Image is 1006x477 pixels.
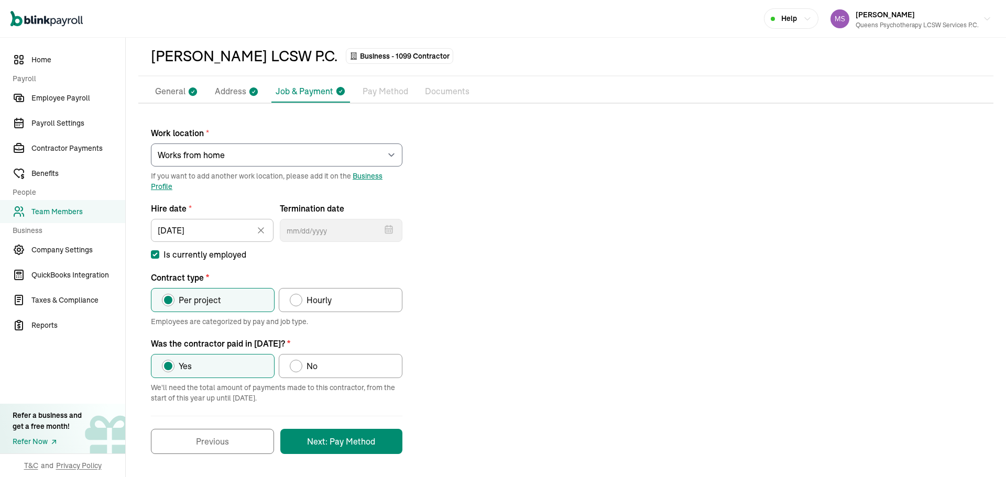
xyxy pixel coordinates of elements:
[13,410,82,432] div: Refer a business and get a free month!
[31,320,125,331] span: Reports
[151,127,402,139] label: Work location
[856,20,979,30] div: Queens Psychotherapy LCSW Services P.C.
[276,85,333,97] p: Job & Payment
[280,429,402,454] button: Next: Pay Method
[13,73,119,84] span: Payroll
[155,85,185,98] p: General
[151,271,402,312] div: Contract type
[954,427,1006,477] iframe: Chat Widget
[360,51,450,61] span: Business - 1099 Contractor
[31,270,125,281] span: QuickBooks Integration
[13,187,119,198] span: People
[307,294,332,306] span: Hourly
[31,54,125,65] span: Home
[826,6,996,32] button: [PERSON_NAME]Queens Psychotherapy LCSW Services P.C.
[151,248,402,261] label: Is currently employed
[31,93,125,104] span: Employee Payroll
[781,13,797,24] span: Help
[764,8,818,29] button: Help
[151,45,337,67] div: [PERSON_NAME] LCSW P.C.
[56,460,102,471] span: Privacy Policy
[31,168,125,179] span: Benefits
[179,360,192,372] span: Yes
[151,202,274,215] label: Hire date
[13,436,82,447] a: Refer Now
[363,85,408,98] p: Pay Method
[151,250,159,259] input: Is currently employed
[307,360,318,372] span: No
[151,316,402,327] span: Employees are categorized by pay and job type.
[24,460,38,471] span: T&C
[215,85,246,98] p: Address
[13,225,119,236] span: Business
[31,143,125,154] span: Contractor Payments
[179,294,221,306] span: Per project
[856,10,915,19] span: [PERSON_NAME]
[280,202,402,215] label: Termination date
[151,219,274,242] input: mm/dd/yyyy
[151,429,274,454] button: Previous
[151,382,402,403] span: We'll need the total amount of payments made to this contractor, from the start of this year up u...
[425,85,469,98] p: Documents
[31,295,125,306] span: Taxes & Compliance
[151,271,402,284] p: Contract type
[151,337,402,378] div: Was the contractor paid in 2025?
[31,245,125,256] span: Company Settings
[151,337,402,350] p: Was the contractor paid in [DATE]?
[31,118,125,129] span: Payroll Settings
[280,219,402,242] input: mm/dd/yyyy
[31,206,125,217] span: Team Members
[151,171,402,192] span: If you want to add another work location, please add it on the
[10,4,83,34] nav: Global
